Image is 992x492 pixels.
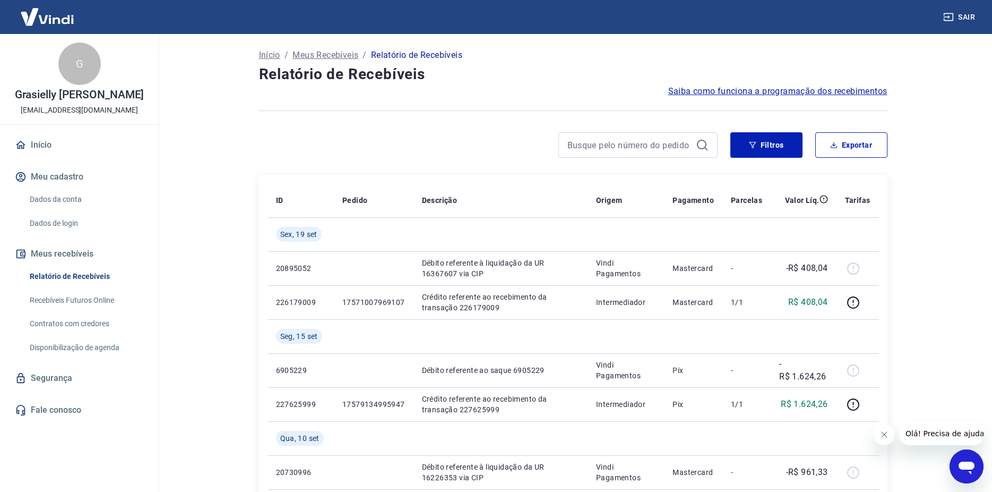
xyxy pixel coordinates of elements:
p: Mastercard [672,263,714,274]
p: Valor Líq. [785,195,820,206]
p: - [731,263,762,274]
p: Mastercard [672,467,714,478]
p: Crédito referente ao recebimento da transação 226179009 [422,292,579,313]
iframe: Fechar mensagem [874,424,895,445]
a: Saiba como funciona a programação dos recebimentos [668,85,887,98]
a: Relatório de Recebíveis [25,266,146,287]
span: Seg, 15 set [280,331,318,342]
p: / [363,49,366,62]
div: G [58,43,101,85]
p: / [284,49,288,62]
p: 1/1 [731,297,762,308]
p: 17579134995947 [342,399,405,410]
p: -R$ 408,04 [786,262,828,275]
p: Parcelas [731,195,762,206]
h4: Relatório de Recebíveis [259,64,887,85]
a: Dados de login [25,213,146,234]
p: - [731,467,762,478]
p: Crédito referente ao recebimento da transação 227625999 [422,394,579,415]
a: Recebíveis Futuros Online [25,290,146,311]
p: Grasielly [PERSON_NAME] [15,89,144,100]
p: R$ 1.624,26 [781,398,827,411]
p: 20730996 [276,467,325,478]
p: Vindi Pagamentos [596,360,655,381]
p: Origem [596,195,622,206]
p: Descrição [422,195,458,206]
p: Débito referente à liquidação da UR 16367607 via CIP [422,258,579,279]
button: Meus recebíveis [13,242,146,266]
p: Débito referente à liquidação da UR 16226353 via CIP [422,462,579,483]
p: -R$ 1.624,26 [779,358,828,383]
a: Dados da conta [25,189,146,210]
p: 227625999 [276,399,325,410]
button: Filtros [730,132,803,158]
a: Contratos com credores [25,313,146,335]
iframe: Mensagem da empresa [899,422,984,445]
p: 6905229 [276,365,325,376]
p: Pix [672,365,714,376]
p: 20895052 [276,263,325,274]
input: Busque pelo número do pedido [567,137,692,153]
p: Intermediador [596,297,655,308]
p: ID [276,195,283,206]
p: Vindi Pagamentos [596,462,655,483]
p: 1/1 [731,399,762,410]
span: Qua, 10 set [280,433,320,444]
p: [EMAIL_ADDRESS][DOMAIN_NAME] [21,105,138,116]
button: Sair [941,7,979,27]
img: Vindi [13,1,82,33]
p: Vindi Pagamentos [596,258,655,279]
p: R$ 408,04 [788,296,828,309]
p: 226179009 [276,297,325,308]
a: Início [13,133,146,157]
a: Segurança [13,367,146,390]
span: Sex, 19 set [280,229,317,240]
button: Exportar [815,132,887,158]
p: Débito referente ao saque 6905229 [422,365,579,376]
p: Tarifas [845,195,870,206]
p: Relatório de Recebíveis [371,49,462,62]
iframe: Botão para abrir a janela de mensagens [950,449,984,483]
a: Início [259,49,280,62]
a: Fale conosco [13,398,146,422]
p: Pagamento [672,195,714,206]
p: Pedido [342,195,367,206]
p: 17571007969107 [342,297,405,308]
p: -R$ 961,33 [786,466,828,479]
p: Pix [672,399,714,410]
p: - [731,365,762,376]
a: Disponibilização de agenda [25,337,146,359]
span: Olá! Precisa de ajuda? [6,7,89,16]
p: Mastercard [672,297,714,308]
a: Meus Recebíveis [292,49,358,62]
p: Intermediador [596,399,655,410]
button: Meu cadastro [13,165,146,189]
